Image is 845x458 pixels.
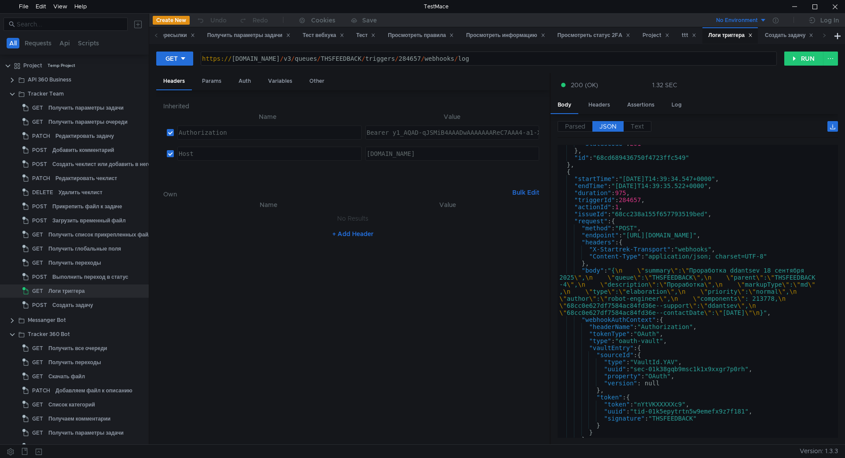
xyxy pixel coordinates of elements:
[48,256,101,270] div: Получить переходы
[32,398,43,411] span: GET
[558,31,630,40] div: Просмотреть статус 2FA
[388,31,454,40] div: Просмотреть правила
[631,122,644,130] span: Text
[48,370,85,383] div: Скачать файл
[32,115,43,129] span: GET
[48,426,124,440] div: Получить параметры задачи
[52,214,126,227] div: Загрузить временный файл
[153,16,190,25] button: Create New
[32,214,47,227] span: POST
[52,200,122,213] div: Прикрепить файл к задаче
[7,38,19,48] button: All
[362,17,377,23] div: Save
[233,14,274,27] button: Redo
[360,199,536,210] th: Value
[682,31,696,40] div: ttt
[177,199,360,210] th: Name
[32,412,43,425] span: GET
[32,228,43,241] span: GET
[48,115,128,129] div: Получить параметры очереди
[32,186,53,199] span: DELETE
[356,31,376,40] div: Тест
[716,16,758,25] div: No Environment
[765,31,813,40] div: Создать задачу
[48,398,95,411] div: Список категорий
[303,31,344,40] div: Тест вебхука
[302,73,331,89] div: Other
[22,38,54,48] button: Requests
[210,15,227,26] div: Undo
[581,97,617,113] div: Headers
[28,314,66,327] div: Messanger Bot
[55,172,117,185] div: Редактировать чеклист
[32,256,43,270] span: GET
[52,270,128,284] div: Выполнить переход в статус
[652,81,677,89] div: 1.32 SEC
[32,242,43,255] span: GET
[174,111,362,122] th: Name
[32,129,50,143] span: PATCH
[643,31,669,40] div: Project
[28,328,70,341] div: Tracker 360 Bot
[32,440,47,454] span: POST
[55,129,114,143] div: Редактировать задачу
[32,370,43,383] span: GET
[17,19,122,29] input: Search...
[551,97,578,114] div: Body
[28,87,64,100] div: Tracker Team
[665,97,689,113] div: Log
[32,356,43,369] span: GET
[48,412,110,425] div: Получаем комментарии
[48,228,158,241] div: Получить список прикрепленных файлов
[52,144,114,157] div: Добавить комментарий
[52,158,172,171] div: Создать чеклист или добавить в него пункты
[207,31,290,40] div: Получить параметры задачи
[48,356,101,369] div: Получить переходы
[59,186,103,199] div: Удалить чеклист
[784,52,823,66] button: RUN
[709,31,753,40] div: Логи триггера
[571,80,598,90] span: 200 (OK)
[52,440,88,454] div: Найти задачи
[32,299,47,312] span: POST
[311,15,335,26] div: Cookies
[57,38,73,48] button: Api
[509,187,543,198] button: Bulk Edit
[32,270,47,284] span: POST
[156,52,193,66] button: GET
[820,15,839,26] div: Log In
[800,445,838,458] span: Version: 1.3.3
[48,59,75,72] div: Temp Project
[28,73,71,86] div: API 360 Business
[163,101,543,111] h6: Inherited
[23,59,42,72] div: Project
[48,242,121,255] div: Получить глобальные поля
[32,200,47,213] span: POST
[329,229,377,239] button: + Add Header
[165,54,178,63] div: GET
[362,111,543,122] th: Value
[156,73,192,90] div: Headers
[337,214,368,222] nz-embed-empty: No Results
[48,284,84,298] div: Логи триггера
[48,101,124,114] div: Получить параметры задачи
[261,73,299,89] div: Variables
[705,13,767,27] button: No Environment
[52,299,93,312] div: Создать задачу
[599,122,617,130] span: JSON
[32,426,43,440] span: GET
[32,158,47,171] span: POST
[32,144,47,157] span: POST
[620,97,661,113] div: Assertions
[32,284,43,298] span: GET
[253,15,268,26] div: Redo
[231,73,258,89] div: Auth
[32,172,50,185] span: PATCH
[163,189,509,199] h6: Own
[48,342,107,355] div: Получить все очереди
[32,384,50,397] span: PATCH
[32,342,43,355] span: GET
[190,14,233,27] button: Undo
[565,122,585,130] span: Parsed
[32,101,43,114] span: GET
